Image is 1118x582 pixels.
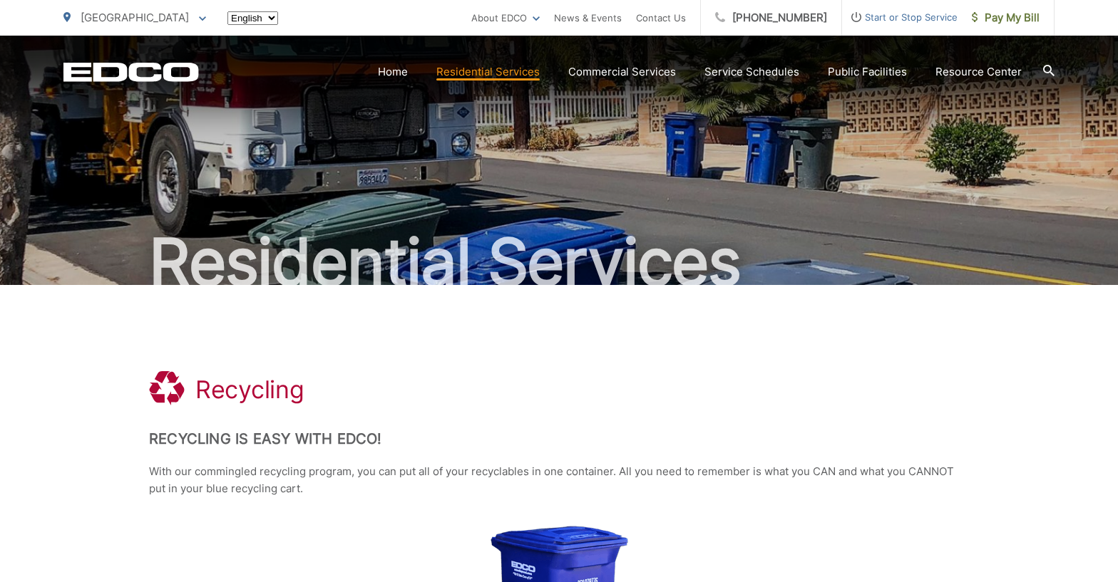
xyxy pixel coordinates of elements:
[471,9,540,26] a: About EDCO
[227,11,278,25] select: Select a language
[704,63,799,80] a: Service Schedules
[554,9,622,26] a: News & Events
[81,11,189,24] span: [GEOGRAPHIC_DATA]
[195,375,304,404] h1: Recycling
[436,63,540,80] a: Residential Services
[972,9,1040,26] span: Pay My Bill
[149,463,969,497] p: With our commingled recycling program, you can put all of your recyclables in one container. All ...
[935,63,1022,80] a: Resource Center
[568,63,676,80] a: Commercial Services
[828,63,907,80] a: Public Facilities
[63,227,1055,298] h2: Residential Services
[149,430,969,447] h2: Recycling is Easy with EDCO!
[63,62,199,82] a: EDCD logo. Return to the homepage.
[636,9,686,26] a: Contact Us
[378,63,408,80] a: Home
